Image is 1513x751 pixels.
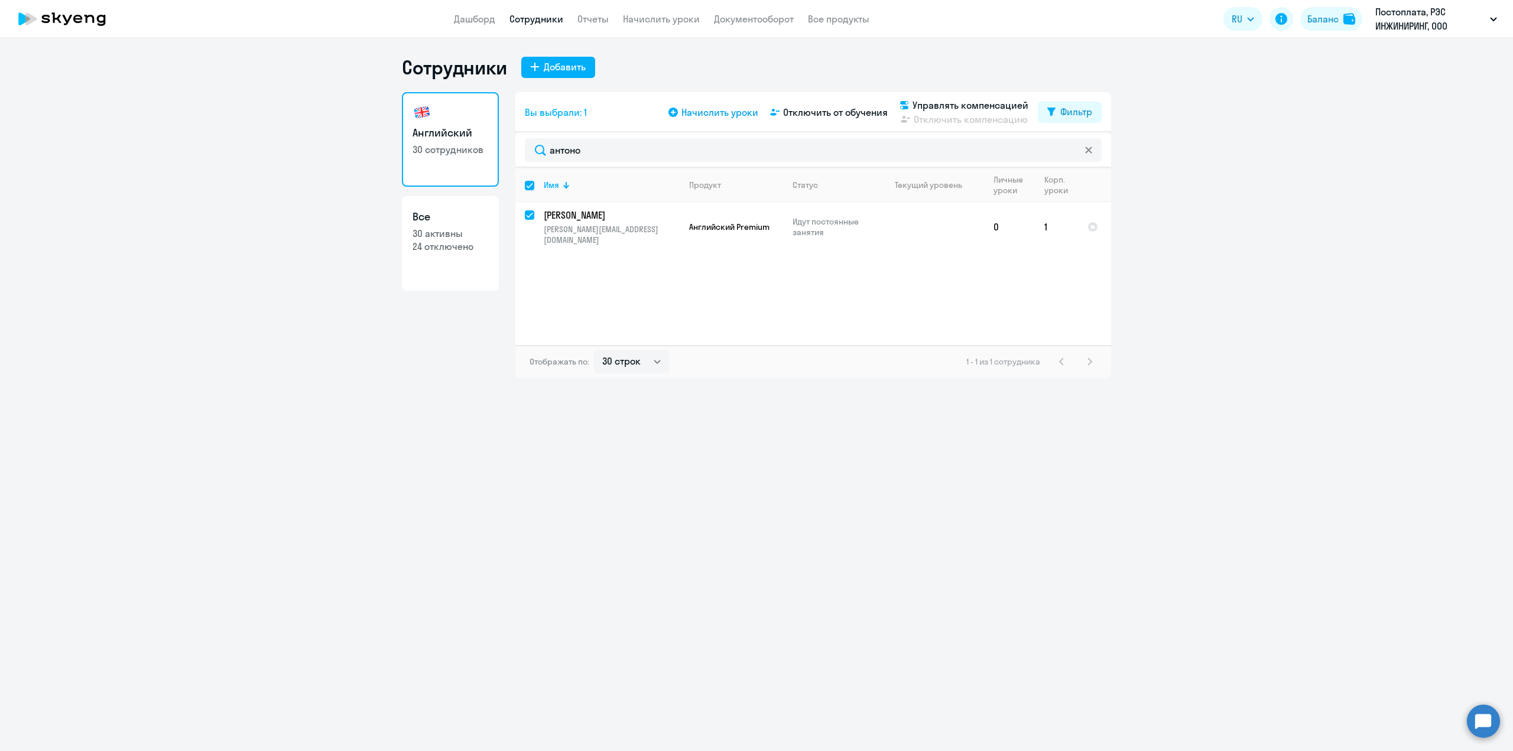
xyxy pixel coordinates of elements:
p: [PERSON_NAME][EMAIL_ADDRESS][DOMAIN_NAME] [544,224,679,245]
p: 24 отключено [413,240,488,253]
a: Отчеты [577,13,609,25]
button: Добавить [521,57,595,78]
h1: Сотрудники [402,56,507,79]
div: Баланс [1307,12,1339,26]
a: Начислить уроки [623,13,700,25]
td: 0 [984,202,1035,252]
img: english [413,103,431,122]
a: Все продукты [808,13,869,25]
a: Английский30 сотрудников [402,92,499,187]
span: Отображать по: [530,356,589,367]
span: RU [1232,12,1242,26]
button: Постоплата, РЭС ИНЖИНИРИНГ, ООО [1369,5,1503,33]
button: RU [1223,7,1262,31]
div: Текущий уровень [884,180,983,190]
div: Корп. уроки [1044,174,1077,196]
div: Корп. уроки [1044,174,1068,196]
span: Управлять компенсацией [913,98,1028,112]
div: Фильтр [1060,105,1092,119]
span: Вы выбрали: 1 [525,105,587,119]
a: Документооборот [714,13,794,25]
p: Постоплата, РЭС ИНЖИНИРИНГ, ООО [1375,5,1485,33]
a: Сотрудники [509,13,563,25]
a: [PERSON_NAME] [544,209,679,222]
h3: Все [413,209,488,225]
p: Идут постоянные занятия [793,216,874,238]
div: Личные уроки [993,174,1024,196]
div: Имя [544,180,559,190]
span: Английский Premium [689,222,770,232]
div: Продукт [689,180,721,190]
span: Начислить уроки [681,105,758,119]
div: Добавить [544,60,586,74]
td: 1 [1035,202,1078,252]
span: 1 - 1 из 1 сотрудника [966,356,1040,367]
div: Имя [544,180,679,190]
a: Дашборд [454,13,495,25]
p: 30 активны [413,227,488,240]
p: 30 сотрудников [413,143,488,156]
div: Текущий уровень [895,180,962,190]
div: Личные уроки [993,174,1034,196]
span: Отключить от обучения [783,105,888,119]
div: Статус [793,180,818,190]
input: Поиск по имени, email, продукту или статусу [525,138,1102,162]
img: balance [1343,13,1355,25]
div: Статус [793,180,874,190]
a: Все30 активны24 отключено [402,196,499,291]
div: Продукт [689,180,783,190]
p: [PERSON_NAME] [544,209,677,222]
h3: Английский [413,125,488,141]
button: Балансbalance [1300,7,1362,31]
button: Фильтр [1038,102,1102,123]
